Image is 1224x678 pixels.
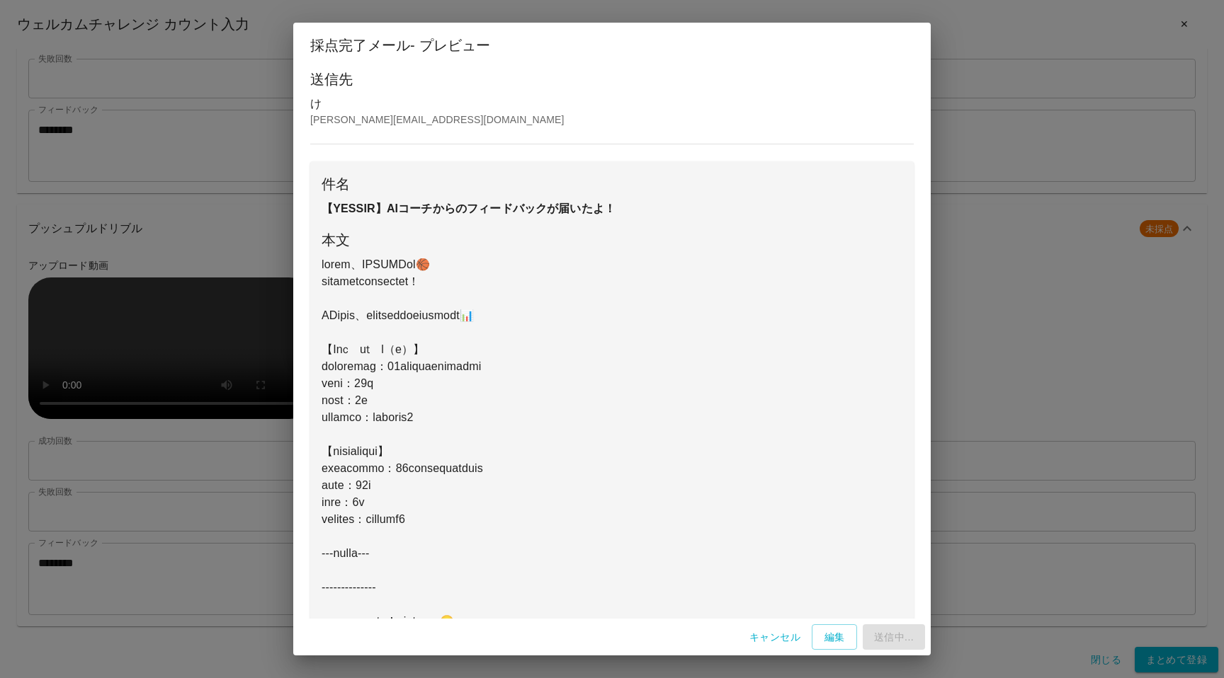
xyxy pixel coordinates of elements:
h6: 送信先 [310,68,914,91]
button: キャンセル [744,624,806,650]
p: け [310,96,914,113]
p: [PERSON_NAME][EMAIL_ADDRESS][DOMAIN_NAME] [310,113,914,127]
p: 【YESSIR】AIコーチからのフィードバックが届いたよ！ [322,200,902,217]
h6: 本文 [322,229,902,251]
h6: 件名 [322,173,902,195]
button: 編集 [812,624,857,650]
h2: 採点完了メール - プレビュー [293,23,931,68]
